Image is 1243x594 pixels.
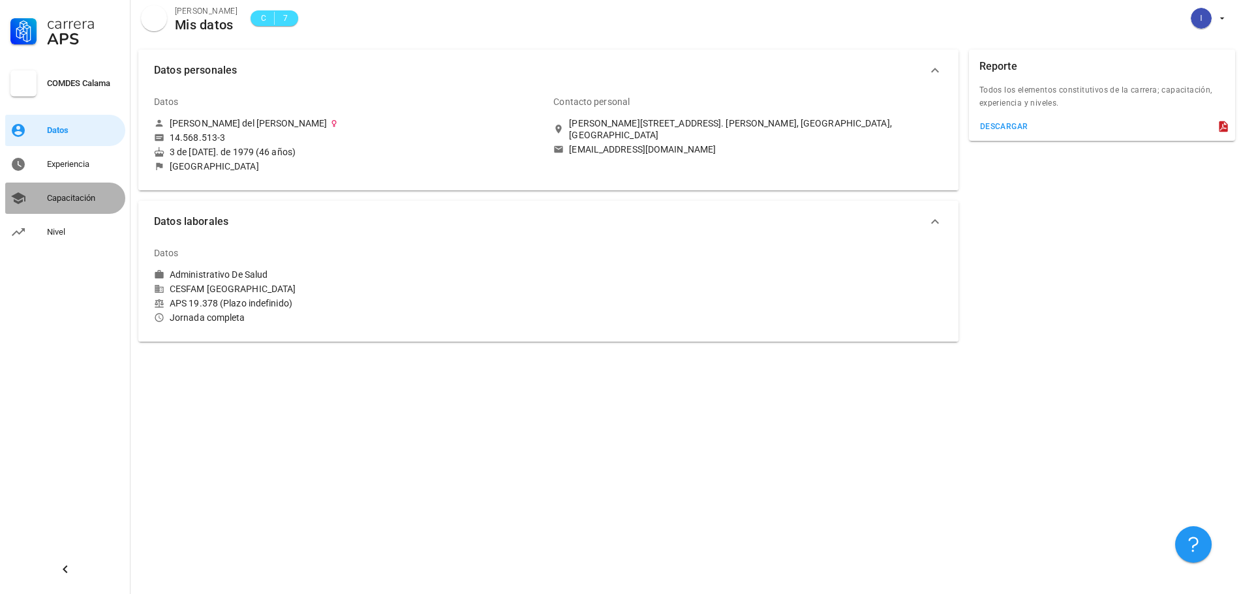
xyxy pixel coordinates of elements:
[138,50,959,91] button: Datos personales
[979,50,1017,83] div: Reporte
[47,227,120,237] div: Nivel
[141,5,167,31] div: avatar
[175,5,238,18] div: [PERSON_NAME]
[154,61,927,80] span: Datos personales
[553,86,630,117] div: Contacto personal
[170,132,225,143] div: 14.568.513-3
[154,213,927,231] span: Datos laborales
[154,312,543,323] div: Jornada completa
[47,193,120,203] div: Capacitación
[47,159,120,170] div: Experiencia
[170,269,268,280] div: Administrativo De Salud
[47,31,120,47] div: APS
[258,12,269,25] span: C
[154,237,179,269] div: Datos
[47,16,120,31] div: Carrera
[47,78,120,89] div: COMDES Calama
[154,297,543,309] div: APS 19.378 (Plazo indefinido)
[569,117,942,141] div: [PERSON_NAME][STREET_ADDRESS]. [PERSON_NAME], [GEOGRAPHIC_DATA], [GEOGRAPHIC_DATA]
[5,149,125,180] a: Experiencia
[969,83,1235,117] div: Todos los elementos constitutivos de la carrera; capacitación, experiencia y niveles.
[1182,7,1233,30] button: avatar
[974,117,1034,136] button: descargar
[1191,8,1212,29] div: avatar
[5,183,125,214] a: Capacitación
[553,143,942,155] a: [EMAIL_ADDRESS][DOMAIN_NAME]
[47,125,120,136] div: Datos
[569,143,716,155] div: [EMAIL_ADDRESS][DOMAIN_NAME]
[553,117,942,141] a: [PERSON_NAME][STREET_ADDRESS]. [PERSON_NAME], [GEOGRAPHIC_DATA], [GEOGRAPHIC_DATA]
[175,18,238,32] div: Mis datos
[154,146,543,158] div: 3 de [DATE]. de 1979 (46 años)
[280,12,290,25] span: 7
[979,122,1028,131] div: descargar
[138,201,959,243] button: Datos laborales
[5,115,125,146] a: Datos
[154,86,179,117] div: Datos
[5,216,125,248] a: Nivel
[154,283,543,295] div: CESFAM [GEOGRAPHIC_DATA]
[170,160,259,172] div: [GEOGRAPHIC_DATA]
[170,117,327,129] div: [PERSON_NAME] del [PERSON_NAME]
